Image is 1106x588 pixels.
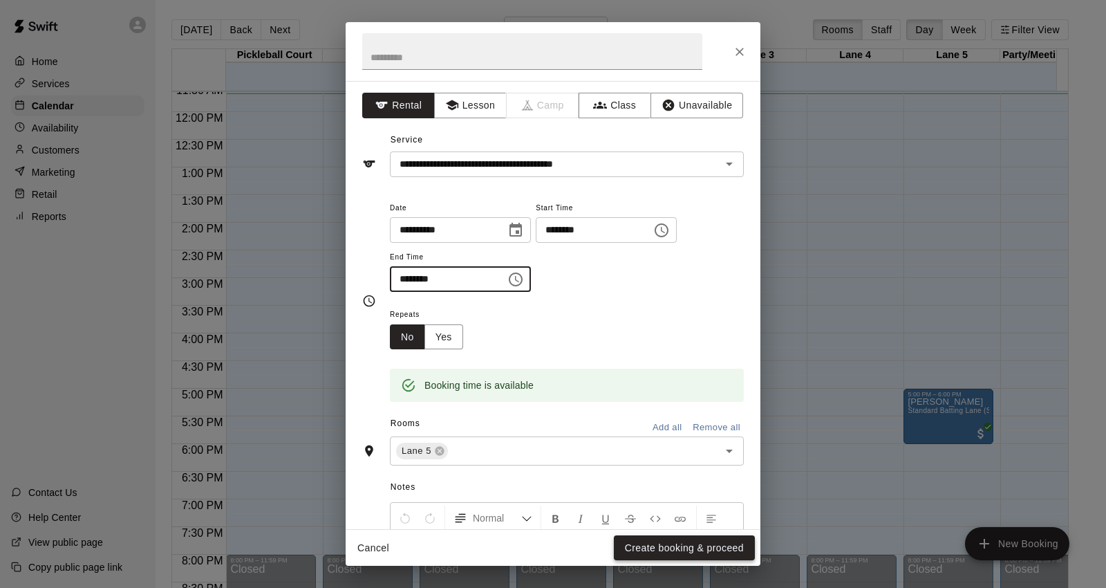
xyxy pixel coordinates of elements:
button: Class [579,93,651,118]
button: No [390,324,425,350]
button: Open [720,441,739,461]
button: Close [727,39,752,64]
button: Yes [424,324,463,350]
button: Formatting Options [448,506,538,531]
button: Redo [418,506,442,531]
button: Format Underline [594,506,617,531]
button: Insert Code [644,506,667,531]
button: Left Align [700,506,723,531]
svg: Service [362,157,376,171]
svg: Rooms [362,444,376,458]
button: Add all [645,417,689,439]
span: Date [390,199,531,218]
svg: Timing [362,294,376,308]
span: Notes [391,477,744,499]
div: Lane 5 [396,443,448,459]
button: Cancel [351,535,395,561]
button: Format Italics [569,506,592,531]
span: Camps can only be created in the Services page [507,93,579,118]
button: Create booking & proceed [614,535,755,561]
button: Choose time, selected time is 11:45 AM [648,217,675,244]
div: outlined button group [390,324,463,350]
span: Repeats [390,306,474,324]
span: Rooms [391,419,420,428]
span: Start Time [536,199,677,218]
button: Choose time, selected time is 12:15 PM [502,266,529,293]
button: Format Bold [544,506,568,531]
div: Booking time is available [424,373,534,398]
span: Lane 5 [396,444,437,458]
button: Choose date, selected date is Sep 15, 2025 [502,217,529,244]
button: Lesson [434,93,507,118]
button: Open [720,154,739,174]
span: End Time [390,248,531,267]
button: Unavailable [650,93,743,118]
button: Format Strikethrough [619,506,642,531]
span: Normal [473,511,521,525]
button: Undo [393,506,417,531]
button: Rental [362,93,435,118]
span: Service [391,135,423,145]
button: Remove all [689,417,744,439]
button: Insert Link [668,506,692,531]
